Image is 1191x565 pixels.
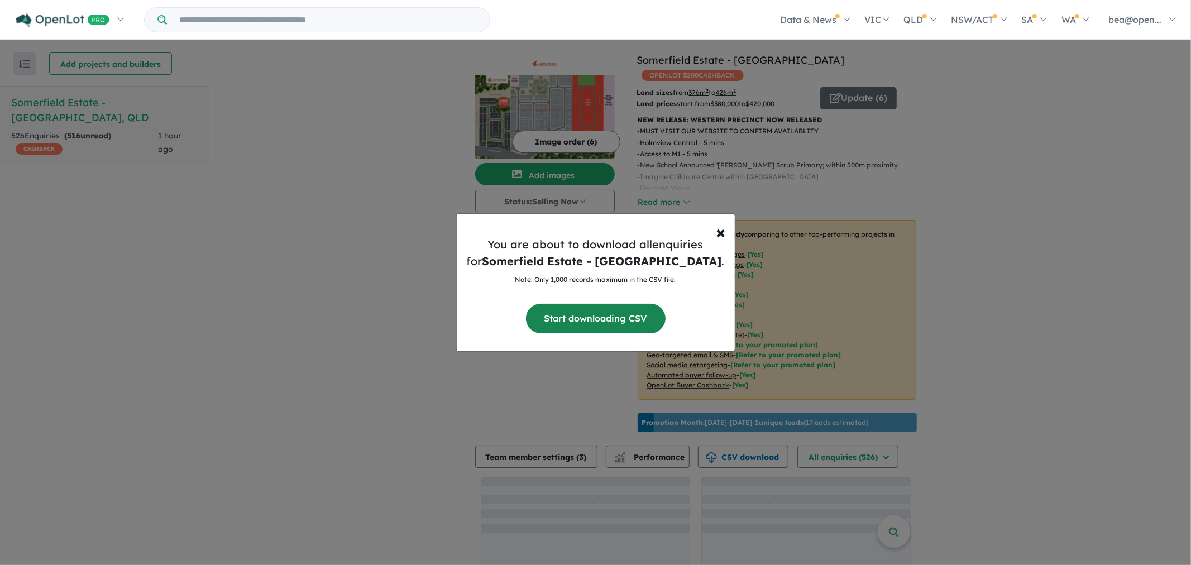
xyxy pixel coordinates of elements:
span: × [716,221,726,243]
img: Openlot PRO Logo White [16,13,109,27]
button: Start downloading CSV [526,304,666,333]
input: Try estate name, suburb, builder or developer [169,8,487,32]
strong: Somerfield Estate - [GEOGRAPHIC_DATA] [482,254,722,268]
span: bea@open... [1108,14,1161,25]
h5: You are about to download all enquiries for . [466,236,726,270]
p: Note: Only 1,000 records maximum in the CSV file. [466,274,726,285]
